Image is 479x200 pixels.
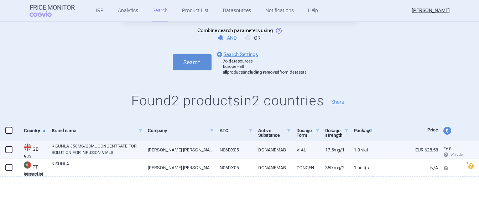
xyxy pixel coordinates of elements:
[253,159,291,176] a: DONANEMAB
[244,70,280,75] strong: including removed
[443,146,452,151] span: Ex-factory price
[215,50,258,59] a: Search Settings
[443,152,463,156] span: Wh calc
[218,34,237,41] label: AND
[253,141,291,159] a: DONANEMAB
[19,161,46,176] a: PTPTInfarmed Infomed
[198,27,273,33] span: Combine search parameters using
[296,122,320,144] a: Dosage Form
[148,122,214,139] a: Company
[291,141,320,159] a: VIAL
[291,159,320,176] a: CONCENTRATE FOR SOLUTION FOR INFUSION
[214,141,252,159] a: N06DX05
[373,141,438,159] a: EUR 628.58
[24,154,46,158] abbr: NHS — National Health Services Business Services Authority, Technology Reference data Update Dist...
[52,161,142,174] a: KISUNLA
[24,172,46,176] abbr: Infarmed Infomed — Infomed - medicinal products database, published by Infarmed, National Authori...
[258,122,291,144] a: Active Substance
[219,122,252,139] a: ATC
[142,159,214,176] a: [PERSON_NAME] [PERSON_NAME] NEDERLAND, B.V.
[214,159,252,176] a: N06DX05
[24,122,46,139] a: Country
[438,144,464,160] a: Ex-F Wh calc
[465,162,469,166] span: ?
[19,143,46,158] a: GBGBNHS
[320,159,349,176] a: 350 mg/20 ml
[325,122,349,144] a: Dosage strength
[373,159,438,176] a: N/A
[349,159,373,176] a: 1 unit(s) - 20 ml
[245,34,261,41] label: OR
[24,144,31,151] img: United Kingdom
[320,141,349,159] a: 17.5mg/1.0ml
[349,141,373,159] a: 1.0 vial
[24,161,31,169] img: Portugal
[142,141,214,159] a: [PERSON_NAME] [PERSON_NAME] AND COMPANY LTD
[173,54,212,70] button: Search
[223,70,227,75] strong: all
[52,122,142,139] a: Brand name
[468,163,477,169] a: ?
[223,59,307,75] div: datasources Europe - all products from datasets
[427,127,438,132] span: Price
[52,143,142,156] a: KISUNLA 350MG/20ML CONCENTRATE FOR SOLUTION FOR INFUSION VIALS
[354,122,373,139] a: Package
[331,99,344,104] button: Share
[30,4,75,11] strong: Price Monitor
[223,59,228,64] strong: 76
[30,11,62,17] span: COGVIO
[30,4,75,17] a: Price MonitorCOGVIO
